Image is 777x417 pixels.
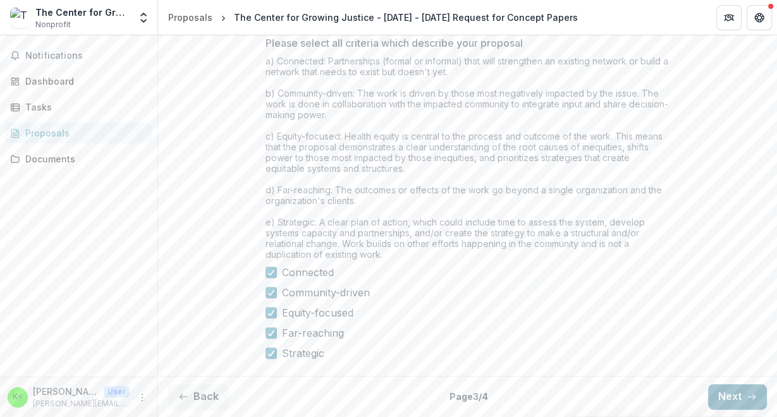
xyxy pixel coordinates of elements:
div: Dashboard [25,75,142,88]
a: Proposals [163,8,217,27]
p: [PERSON_NAME] <[PERSON_NAME][EMAIL_ADDRESS][DOMAIN_NAME]> [33,385,99,398]
a: Proposals [5,123,152,143]
button: Get Help [747,5,772,30]
button: Back [168,384,229,409]
div: Tasks [25,100,142,114]
span: Notifications [25,51,147,61]
div: Proposals [168,11,212,24]
nav: breadcrumb [163,8,583,27]
div: The Center for Growing Justice - [DATE] - [DATE] Request for Concept Papers [234,11,578,24]
button: Next [708,384,767,409]
p: Page 3 / 4 [450,390,488,403]
span: Far-reaching [282,325,344,341]
p: [PERSON_NAME][EMAIL_ADDRESS][DOMAIN_NAME] [33,398,130,409]
div: The Center for Growing Justice [35,6,130,19]
a: Dashboard [5,71,152,92]
span: Community-driven [282,285,370,300]
span: Connected [282,265,334,280]
p: Please select all criteria which describe your proposal [266,35,523,51]
div: Documents [25,152,142,166]
button: Partners [716,5,742,30]
img: The Center for Growing Justice [10,8,30,28]
a: Documents [5,148,152,169]
a: Tasks [5,97,152,118]
span: Strategic [282,346,324,361]
p: User [104,386,130,397]
span: Equity-focused [282,305,353,320]
span: Nonprofit [35,19,71,30]
div: Keith Rose <keith@growjustice.org> [13,393,23,401]
div: a) Connected: Partnerships (formal or informal) that will strengthen an existing network or build... [266,56,670,265]
button: Open entity switcher [135,5,152,30]
button: More [135,390,150,405]
div: Proposals [25,126,142,140]
button: Notifications [5,45,152,66]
